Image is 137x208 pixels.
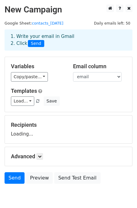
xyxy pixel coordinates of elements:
h5: Variables [11,63,64,70]
a: contacts_[DATE] [32,21,63,25]
small: Google Sheet: [5,21,63,25]
button: Save [44,96,59,106]
span: Daily emails left: 50 [92,20,132,27]
a: Copy/paste... [11,72,48,82]
a: Templates [11,88,37,94]
h2: New Campaign [5,5,132,15]
span: Send [28,40,44,47]
a: Send Test Email [54,172,100,184]
a: Load... [11,96,34,106]
div: 1. Write your email in Gmail 2. Click [6,33,131,47]
h5: Advanced [11,153,126,160]
h5: Email column [73,63,126,70]
a: Preview [26,172,53,184]
a: Send [5,172,25,184]
div: Loading... [11,122,126,137]
h5: Recipients [11,122,126,128]
a: Daily emails left: 50 [92,21,132,25]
